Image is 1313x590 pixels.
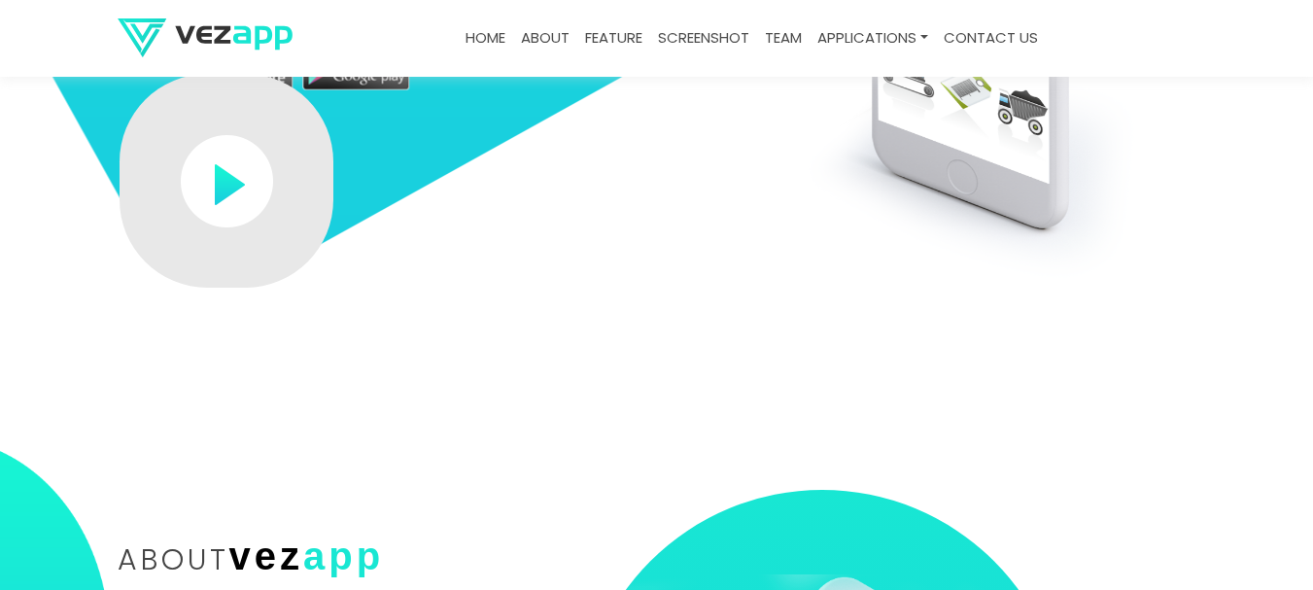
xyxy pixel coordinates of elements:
a: about [513,19,577,57]
span: app [303,535,384,577]
a: Home [458,19,513,57]
img: play-button [181,135,273,227]
h2: about [118,542,550,573]
span: vez [229,535,304,577]
a: team [757,19,810,57]
a: contact us [936,19,1046,57]
a: screenshot [650,19,757,57]
a: feature [577,19,650,57]
a: Applications [810,19,936,57]
img: logo [118,18,293,57]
